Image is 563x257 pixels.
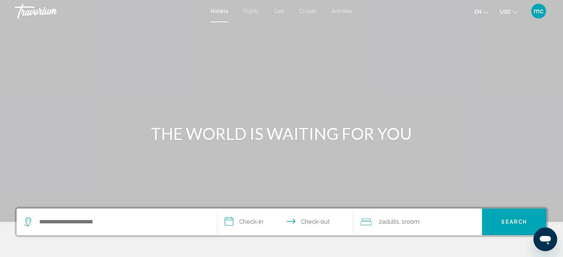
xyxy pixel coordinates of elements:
[501,219,527,225] span: Search
[211,8,228,14] a: Hotels
[332,8,352,14] a: Activities
[529,3,548,19] button: User Menu
[475,6,489,17] button: Change language
[534,7,543,15] span: mc
[217,209,353,235] button: Check in and out dates
[500,9,511,15] span: USD
[482,209,546,235] button: Search
[353,209,482,235] button: Travelers: 2 adults, 0 children
[500,6,518,17] button: Change currency
[17,209,546,235] div: Search widget
[399,217,419,227] span: , 1
[378,217,399,227] span: 2
[299,8,317,14] a: Cruises
[243,8,259,14] a: Flights
[274,8,284,14] a: Cars
[475,9,482,15] span: en
[533,227,557,251] iframe: Button to launch messaging window
[15,4,203,18] a: Travorium
[382,218,399,225] span: Adults
[404,218,419,225] span: Room
[143,124,420,143] h1: THE WORLD IS WAITING FOR YOU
